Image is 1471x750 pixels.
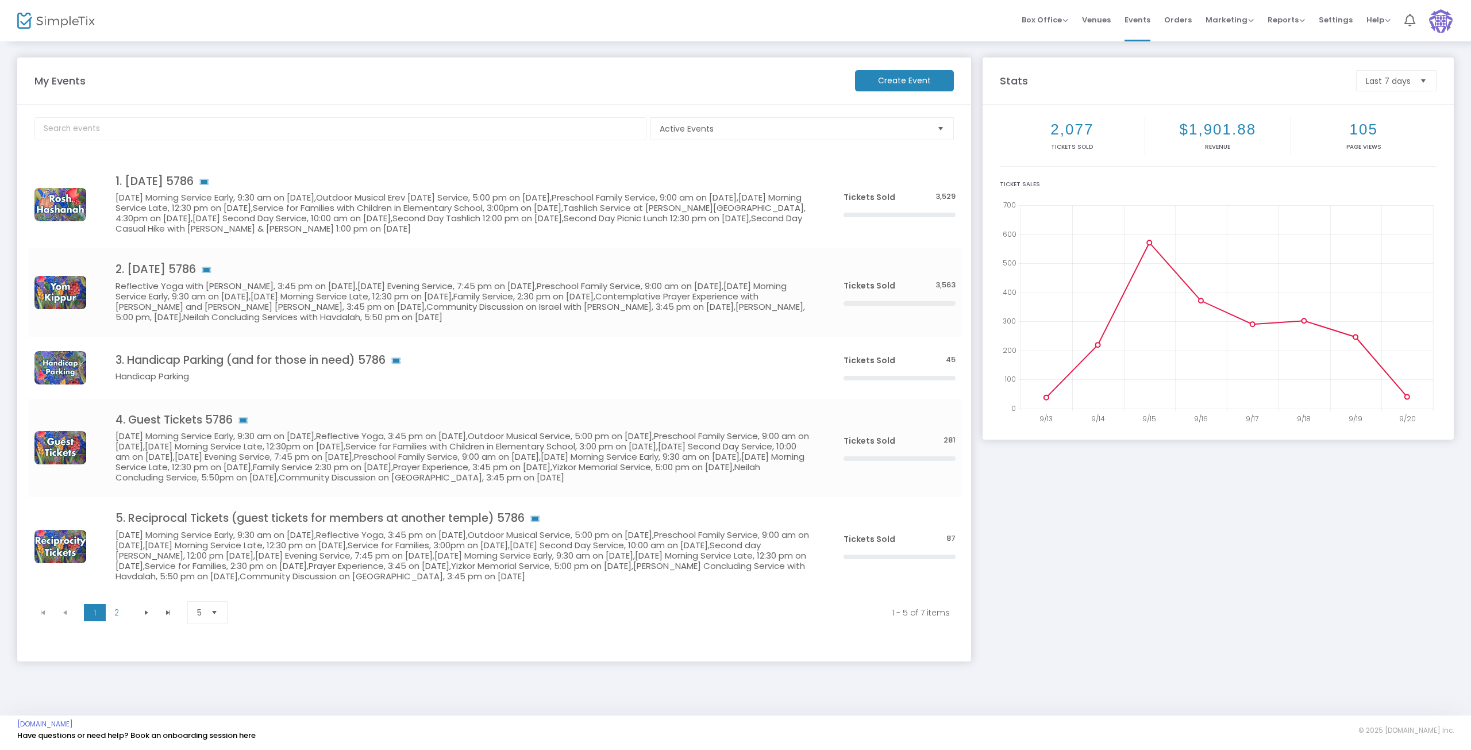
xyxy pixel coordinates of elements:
img: 638881229925865980638603790144096970638278005334538801637977330826804755SimpleTixParkingImage.png [34,351,86,384]
input: Search events [34,117,646,140]
span: Last 7 days [1366,75,1411,87]
span: © 2025 [DOMAIN_NAME] Inc. [1358,726,1454,735]
h5: Reflective Yoga with [PERSON_NAME], 3:45 pm on [DATE],[DATE] Evening Service, 7:45 pm on [DATE],P... [115,281,809,322]
span: Go to the next page [136,604,157,621]
h2: 2,077 [1002,121,1142,139]
text: 300 [1003,316,1016,326]
h5: [DATE] Morning Service Early, 9:30 am on [DATE],Reflective Yoga, 3:45 pm on [DATE],Outdoor Musica... [115,530,809,582]
span: Tickets Sold [844,355,895,366]
span: Active Events [660,123,928,134]
div: Ticket Sales [1000,180,1437,189]
img: 638881231238723466638603790527373781638278006086601319637977331052852661SimpleTixGuestImage.png [34,431,86,464]
span: Events [1125,5,1150,34]
span: Help [1366,14,1391,25]
button: Select [933,118,949,140]
button: Select [1415,71,1431,91]
h4: 3. Handicap Parking (and for those in need) 5786 [115,353,809,367]
p: Page Views [1293,143,1434,151]
text: 600 [1003,229,1016,239]
img: 638881223901045690638603789004533457638265982890369092637977331652850653SimpleTixRHImage.png [34,188,86,221]
span: 3,563 [935,280,956,291]
span: Go to the last page [157,604,179,621]
span: Orders [1164,5,1192,34]
text: 9/20 [1399,414,1416,424]
text: 9/19 [1349,414,1362,424]
h4: 1. [DATE] 5786 [115,175,809,188]
span: Go to the last page [164,608,173,617]
span: 45 [946,355,956,366]
span: Tickets Sold [844,280,895,291]
span: Page 2 [106,604,128,621]
h4: 4. Guest Tickets 5786 [115,413,809,426]
kendo-pager-info: 1 - 5 of 7 items [248,607,950,618]
m-panel-title: Stats [994,73,1350,89]
m-button: Create Event [855,70,954,91]
a: Have questions or need help? Book an onboarding session here [17,730,256,741]
span: Marketing [1206,14,1254,25]
text: 500 [1003,258,1016,268]
img: 638881225124265503638603789736440285638265984037359729637977331410482774SimpleTixYKImage.png [34,276,86,309]
span: 5 [197,607,202,618]
span: Box Office [1022,14,1068,25]
h2: 105 [1293,121,1434,139]
span: Tickets Sold [844,435,895,447]
text: 200 [1003,345,1016,355]
h5: [DATE] Morning Service Early, 9:30 am on [DATE],Reflective Yoga, 3:45 pm on [DATE],Outdoor Musica... [115,431,809,483]
span: Go to the next page [142,608,151,617]
a: [DOMAIN_NAME] [17,720,73,729]
span: Tickets Sold [844,191,895,203]
p: Tickets sold [1002,143,1142,151]
span: 3,529 [935,191,956,202]
h5: [DATE] Morning Service Early, 9:30 am on [DATE],Outdoor Musical Erev [DATE] Service, 5:00 pm on [... [115,193,809,234]
span: Venues [1082,5,1111,34]
text: 100 [1004,374,1016,384]
text: 9/14 [1091,414,1104,424]
text: 9/13 [1039,414,1053,424]
span: 281 [944,435,956,446]
text: 0 [1011,403,1016,413]
text: 9/16 [1194,414,1208,424]
text: 9/15 [1142,414,1156,424]
img: 638881233482365012638603791059033591638278014009333789637977330462389763SimpleTixReciprocityImage... [34,530,86,563]
button: Select [206,602,222,624]
span: 87 [946,533,956,544]
h4: 2. [DATE] 5786 [115,263,809,276]
span: Reports [1268,14,1305,25]
h4: 5. Reciprocal Tickets (guest tickets for members at another temple) 5786 [115,511,809,525]
text: 9/18 [1297,414,1311,424]
h5: Handicap Parking [115,371,809,382]
h2: $1,901.88 [1147,121,1288,139]
span: Tickets Sold [844,533,895,545]
span: Settings [1319,5,1353,34]
div: Data table [28,160,962,596]
text: 9/17 [1246,414,1258,424]
text: 400 [1003,287,1016,297]
p: Revenue [1147,143,1288,151]
span: Page 1 [84,604,106,621]
m-panel-title: My Events [29,73,849,89]
text: 700 [1003,200,1016,210]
